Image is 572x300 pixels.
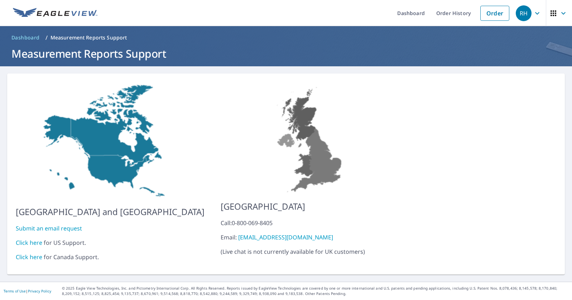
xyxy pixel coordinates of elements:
[62,286,568,296] p: © 2025 Eagle View Technologies, Inc. and Pictometry International Corp. All Rights Reserved. Repo...
[28,289,51,294] a: Privacy Policy
[480,6,509,21] a: Order
[4,289,51,293] p: |
[16,238,205,247] div: for US Support.
[16,224,82,232] a: Submit an email request
[516,5,532,21] div: RH
[45,33,48,42] li: /
[221,219,401,227] div: Call: 0-800-069-8405
[221,219,401,256] p: ( Live chat is not currently available for UK customers )
[13,8,97,19] img: EV Logo
[16,253,42,261] a: Click here
[51,34,127,41] p: Measurement Reports Support
[9,46,563,61] h1: Measurement Reports Support
[9,32,563,43] nav: breadcrumb
[221,233,401,242] div: Email:
[16,82,205,200] img: US-MAP
[16,205,205,218] p: [GEOGRAPHIC_DATA] and [GEOGRAPHIC_DATA]
[221,200,401,213] p: [GEOGRAPHIC_DATA]
[238,233,333,241] a: [EMAIL_ADDRESS][DOMAIN_NAME]
[11,34,40,41] span: Dashboard
[16,239,42,247] a: Click here
[9,32,43,43] a: Dashboard
[16,253,205,261] div: for Canada Support.
[4,289,26,294] a: Terms of Use
[221,82,401,194] img: US-MAP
